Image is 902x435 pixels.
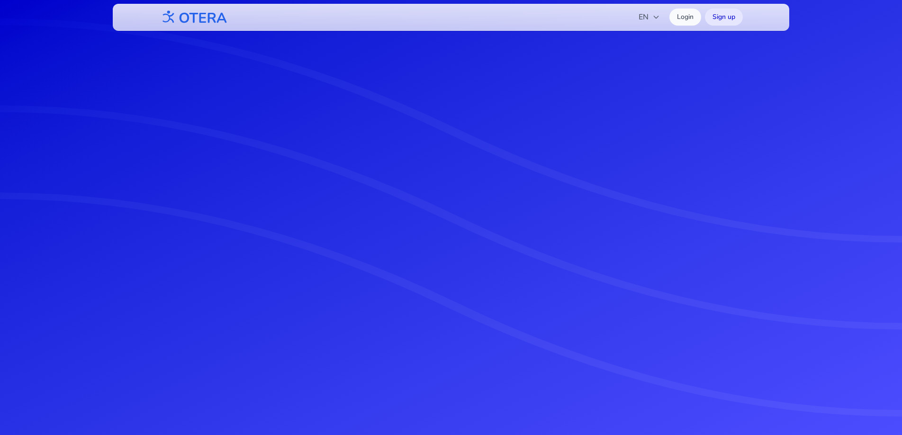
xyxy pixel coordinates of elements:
a: Sign up [705,9,743,26]
img: OTERA logo [159,7,227,28]
span: EN [639,11,660,23]
button: EN [633,8,666,27]
a: Login [669,9,701,26]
